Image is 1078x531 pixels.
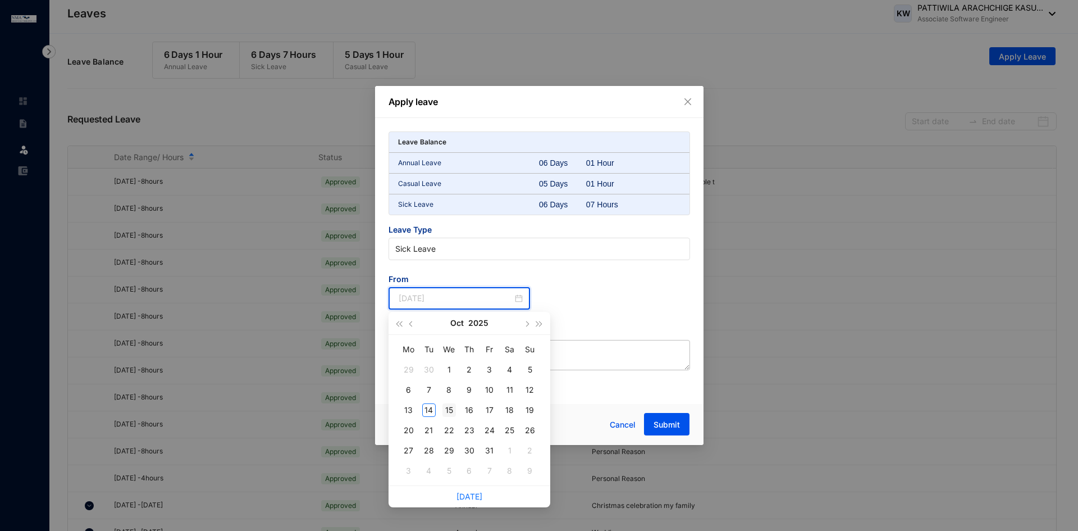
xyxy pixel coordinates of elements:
[654,419,680,430] span: Submit
[683,97,692,106] span: close
[463,383,476,397] div: 9
[439,461,459,481] td: 2025-11-05
[479,380,500,400] td: 2025-10-10
[503,363,517,376] div: 4
[402,424,415,437] div: 20
[399,339,419,360] th: Mo
[459,339,479,360] th: Th
[422,403,436,417] div: 14
[459,420,479,441] td: 2025-10-23
[399,380,419,400] td: 2025-10-06
[479,360,500,380] td: 2025-10-03
[398,178,540,189] p: Casual Leave
[442,444,456,457] div: 29
[419,461,439,481] td: 2025-11-04
[422,464,436,478] div: 4
[520,400,540,420] td: 2025-10-19
[468,312,488,334] button: 2025
[459,400,479,420] td: 2025-10-16
[483,464,496,478] div: 7
[459,461,479,481] td: 2025-11-06
[539,199,586,210] div: 06 Days
[500,461,520,481] td: 2025-11-08
[644,413,689,435] button: Submit
[439,441,459,461] td: 2025-10-29
[586,178,633,189] div: 01 Hour
[500,400,520,420] td: 2025-10-18
[439,380,459,400] td: 2025-10-08
[389,95,690,108] p: Apply leave
[395,240,683,257] span: Sick Leave
[523,403,537,417] div: 19
[399,292,513,305] input: Start Date
[503,424,517,437] div: 25
[459,441,479,461] td: 2025-10-30
[523,383,537,397] div: 12
[442,424,456,437] div: 22
[399,441,419,461] td: 2025-10-27
[500,339,520,360] th: Sa
[402,363,415,376] div: 29
[523,464,537,478] div: 9
[520,441,540,461] td: 2025-11-02
[422,363,436,376] div: 30
[422,383,436,397] div: 7
[422,444,436,457] div: 28
[539,178,586,189] div: 05 Days
[442,383,456,397] div: 8
[399,461,419,481] td: 2025-11-03
[402,403,415,417] div: 13
[586,199,633,210] div: 07 Hours
[610,419,636,431] span: Cancel
[500,441,520,461] td: 2025-11-01
[419,420,439,441] td: 2025-10-21
[402,464,415,478] div: 3
[463,464,476,478] div: 6
[503,464,517,478] div: 8
[419,441,439,461] td: 2025-10-28
[389,274,531,287] span: From
[398,157,540,169] p: Annual Leave
[463,403,476,417] div: 16
[463,363,476,376] div: 2
[479,339,500,360] th: Fr
[419,400,439,420] td: 2025-10-14
[682,96,694,108] button: Close
[439,339,459,360] th: We
[402,444,415,457] div: 27
[483,403,496,417] div: 17
[450,312,464,334] button: Oct
[442,403,456,417] div: 15
[419,380,439,400] td: 2025-10-07
[483,383,496,397] div: 10
[503,383,517,397] div: 11
[539,157,586,169] div: 06 Days
[422,424,436,437] div: 21
[399,360,419,380] td: 2025-09-29
[442,363,456,376] div: 1
[459,360,479,380] td: 2025-10-02
[442,464,456,478] div: 5
[479,420,500,441] td: 2025-10-24
[520,461,540,481] td: 2025-11-09
[500,360,520,380] td: 2025-10-04
[523,363,537,376] div: 5
[419,339,439,360] th: Tu
[520,380,540,400] td: 2025-10-12
[459,380,479,400] td: 2025-10-09
[520,360,540,380] td: 2025-10-05
[483,363,496,376] div: 3
[463,444,476,457] div: 30
[439,420,459,441] td: 2025-10-22
[456,492,482,501] a: [DATE]
[402,383,415,397] div: 6
[398,199,540,210] p: Sick Leave
[601,414,644,436] button: Cancel
[483,444,496,457] div: 31
[439,360,459,380] td: 2025-10-01
[479,441,500,461] td: 2025-10-31
[503,444,517,457] div: 1
[586,157,633,169] div: 01 Hour
[483,424,496,437] div: 24
[520,339,540,360] th: Su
